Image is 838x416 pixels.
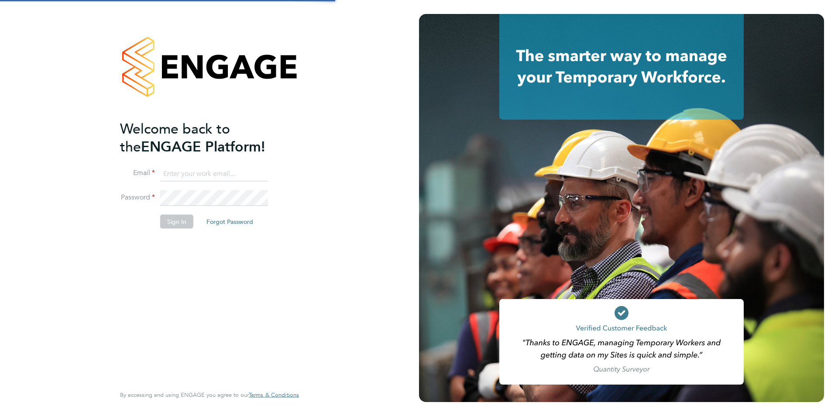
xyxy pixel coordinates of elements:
input: Enter your work email... [160,166,268,182]
label: Email [120,168,155,178]
a: Terms & Conditions [249,392,299,399]
label: Password [120,193,155,202]
button: Sign In [160,215,193,229]
span: By accessing and using ENGAGE you agree to our [120,391,299,399]
button: Forgot Password [199,215,260,229]
span: Welcome back to the [120,120,230,155]
h2: ENGAGE Platform! [120,120,290,155]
